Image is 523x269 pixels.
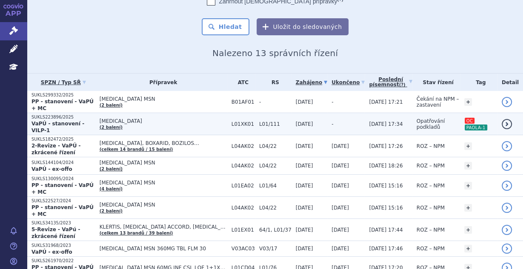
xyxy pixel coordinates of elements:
a: + [464,226,472,234]
span: ROZ – NPM [417,246,445,252]
strong: 2-Revize - VaPÚ - zkrácené řízení [31,143,81,156]
span: KLERTIS, [MEDICAL_DATA] ACCORD, [MEDICAL_DATA] G.L. PHARMA… [100,224,227,230]
span: [DATE] 17:44 [369,227,403,233]
p: SUKLS144104/2024 [31,160,95,166]
span: Opatřování podkladů [417,118,445,130]
p: SUKLS182472/2025 [31,136,95,142]
th: Tag [460,74,497,91]
span: L04AK02 [231,205,255,211]
span: [MEDICAL_DATA] MSN [100,180,227,186]
a: (4 balení) [100,187,123,191]
span: [DATE] [332,246,349,252]
th: ATC [227,74,255,91]
a: detail [502,97,512,107]
a: detail [502,244,512,254]
strong: VaPÚ - ex-offo [31,249,72,255]
a: detail [502,225,512,235]
span: [DATE] [296,227,313,233]
i: PAOLA-1 [465,125,487,130]
span: ROZ – NPM [417,163,445,169]
span: L04/22 [259,143,292,149]
span: [DATE] [332,183,349,189]
a: (2 balení) [100,167,123,171]
th: RS [255,74,292,91]
a: (2 balení) [100,125,123,130]
span: L04AK02 [231,143,255,149]
i: OC [465,118,475,124]
a: SPZN / Typ SŘ [31,76,95,88]
span: ROZ – NPM [417,227,445,233]
strong: PP - stanovení - VaPÚ + MC [31,182,94,195]
a: + [464,142,472,150]
th: Přípravek [95,74,227,91]
span: [DATE] 17:34 [369,121,403,127]
span: [MEDICAL_DATA] MSN 360MG TBL FLM 30 [100,246,227,252]
span: [DATE] [332,163,349,169]
p: SUKLS22527/2024 [31,198,95,204]
strong: PP - stanovení - VaPÚ + MC [31,99,94,111]
span: L04AK02 [231,163,255,169]
span: [DATE] [296,205,313,211]
th: Stav řízení [412,74,460,91]
span: [DATE] 18:26 [369,163,403,169]
span: [DATE] [296,121,313,127]
strong: 5-Revize - VaPú - zkrácené řízení [31,227,80,239]
span: ROZ – NPM [417,143,445,149]
strong: VaPÚ - ex-offo [31,166,72,172]
a: detail [502,203,512,213]
span: [MEDICAL_DATA] [100,118,227,124]
span: L01XK01 [231,121,255,127]
a: detail [502,181,512,191]
button: Uložit do sledovaných [257,18,349,35]
strong: PP - stanovení - VaPÚ + MC [31,204,94,217]
span: L01EA02 [231,183,255,189]
span: V03/17 [259,246,292,252]
span: [DATE] [296,183,313,189]
span: [DATE] [332,205,349,211]
span: L01/64 [259,183,292,189]
p: SUKLS223896/2025 [31,114,95,120]
span: [DATE] 15:16 [369,183,403,189]
span: [DATE] [332,227,349,233]
strong: VaPÚ - stanovení - VILP-1 [31,121,84,133]
span: [DATE] 17:46 [369,246,403,252]
a: (celkem 14 brandů / 15 balení) [100,147,173,152]
a: + [464,162,472,170]
button: Hledat [202,18,250,35]
span: [DATE] [296,163,313,169]
p: SUKLS31968/2023 [31,243,95,249]
span: - [332,99,333,105]
a: (2 balení) [100,209,123,213]
p: SUKLS34135/2023 [31,220,95,226]
a: Ukončeno [332,76,365,88]
span: [DATE] [296,99,313,105]
span: B01AF01 [231,99,255,105]
span: [MEDICAL_DATA] MSN [100,160,227,166]
p: SUKLS261970/2022 [31,258,95,264]
span: Nalezeno 13 správních řízení [212,48,338,58]
span: [DATE] 17:26 [369,143,403,149]
span: [MEDICAL_DATA], BOXARID, BOZILOS… [100,140,227,146]
span: L01/111 [259,121,292,127]
th: Detail [497,74,523,91]
span: [DATE] [296,246,313,252]
span: [MEDICAL_DATA] MSN [100,96,227,102]
span: V03AC03 [231,246,255,252]
a: detail [502,141,512,151]
a: (2 balení) [100,103,123,108]
span: L04/22 [259,205,292,211]
span: [DATE] 17:21 [369,99,403,105]
span: [MEDICAL_DATA] MSN [100,202,227,208]
span: - [332,121,333,127]
a: + [464,204,472,212]
a: Zahájeno [296,76,327,88]
span: [DATE] 15:16 [369,205,403,211]
a: detail [502,161,512,171]
span: L01EX01 [231,227,255,233]
span: Čekání na NPM – zastavení [417,96,459,108]
span: [DATE] [296,143,313,149]
span: ROZ – NPM [417,183,445,189]
a: (celkem 13 brandů / 39 balení) [100,231,173,235]
span: - [259,99,292,105]
a: + [464,245,472,252]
